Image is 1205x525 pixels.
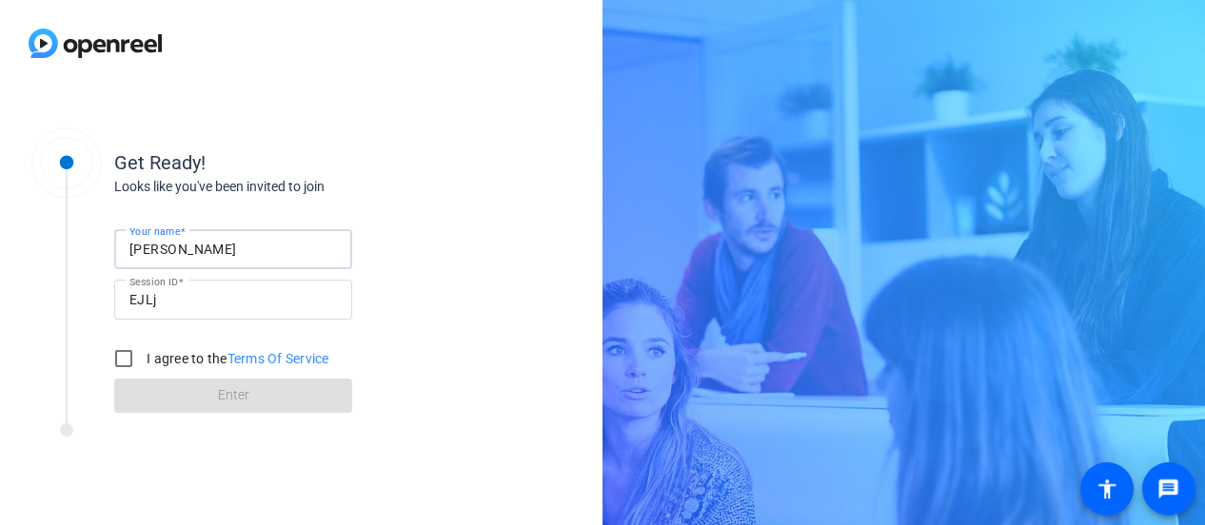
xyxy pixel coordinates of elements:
div: Get Ready! [114,148,495,177]
mat-icon: message [1157,477,1180,500]
a: Terms Of Service [227,351,329,366]
mat-label: Your name [129,225,180,237]
mat-icon: accessibility [1096,477,1118,500]
label: I agree to the [143,349,329,368]
mat-label: Session ID [129,276,178,287]
div: Looks like you've been invited to join [114,177,495,197]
